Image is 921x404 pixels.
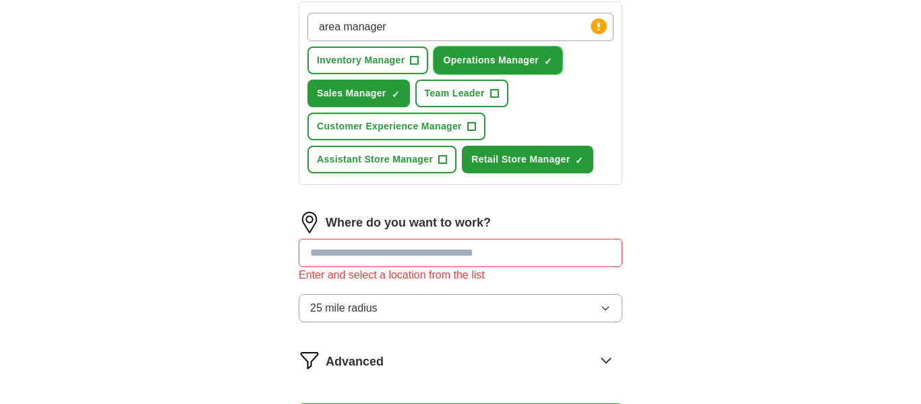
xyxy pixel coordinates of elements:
img: filter [299,349,320,371]
span: Team Leader [425,86,485,100]
span: Inventory Manager [317,53,405,67]
button: Inventory Manager [307,47,428,74]
button: Customer Experience Manager [307,113,485,140]
span: Customer Experience Manager [317,119,462,134]
span: Operations Manager [443,53,539,67]
button: Team Leader [415,80,508,107]
span: ✓ [575,155,583,166]
span: ✓ [392,89,400,100]
span: Retail Store Manager [471,152,570,167]
span: Assistant Store Manager [317,152,433,167]
button: 25 mile radius [299,294,622,322]
img: location.png [299,212,320,233]
button: Assistant Store Manager [307,146,456,173]
button: Sales Manager✓ [307,80,410,107]
input: Type a job title and press enter [307,13,614,41]
span: ✓ [544,56,552,67]
button: Operations Manager✓ [434,47,562,74]
span: Sales Manager [317,86,386,100]
label: Where do you want to work? [326,214,491,232]
button: Retail Store Manager✓ [462,146,593,173]
span: 25 mile radius [310,300,378,316]
span: Advanced [326,353,384,371]
div: Enter and select a location from the list [299,267,622,283]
